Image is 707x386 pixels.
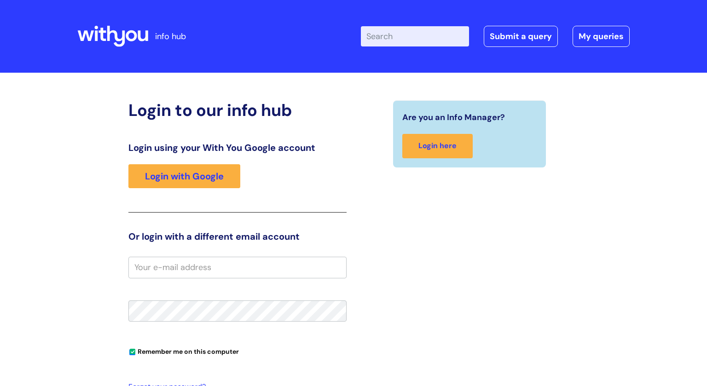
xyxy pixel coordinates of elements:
[129,349,135,355] input: Remember me on this computer
[128,346,239,356] label: Remember me on this computer
[128,100,347,120] h2: Login to our info hub
[402,134,473,158] a: Login here
[128,142,347,153] h3: Login using your With You Google account
[361,26,469,46] input: Search
[155,29,186,44] p: info hub
[402,110,505,125] span: Are you an Info Manager?
[484,26,558,47] a: Submit a query
[128,344,347,358] div: You can uncheck this option if you're logging in from a shared device
[573,26,630,47] a: My queries
[128,164,240,188] a: Login with Google
[128,231,347,242] h3: Or login with a different email account
[128,257,347,278] input: Your e-mail address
